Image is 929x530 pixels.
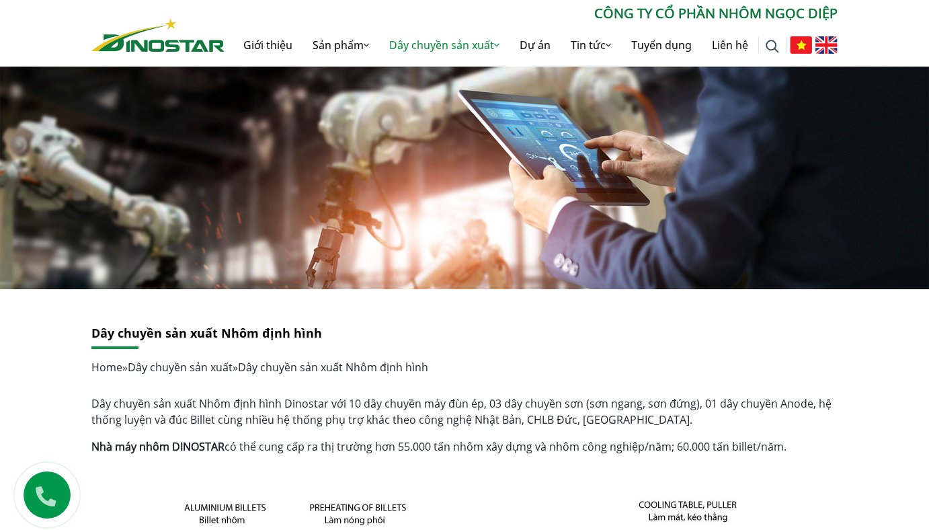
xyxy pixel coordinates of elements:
[91,439,838,455] p: có thể cung cấp ra thị trường hơn 55.000 tấn nhôm xây dựng và nhôm công nghiệp/năm; 60.000 tấn bi...
[815,36,838,54] img: English
[510,24,561,67] a: Dự án
[233,24,302,67] a: Giới thiệu
[389,38,494,52] font: Dây chuyền sản xuất
[225,3,838,24] p: CÔNG TY CỔ PHẦN NHÔM NGỌC DIỆP
[766,40,779,53] img: search
[91,395,838,428] p: Dây chuyền sản xuất Nhôm định hình Dinostar với 10 dây chuyền máy đùn ép, 03 dây chuyền sơn (sơn ...
[91,439,225,454] a: Nhà máy nhôm DINOSTAR
[128,360,233,375] a: Dây chuyền sản xuất
[91,360,428,375] span: » »
[621,24,702,67] a: Tuyển dụng
[238,360,428,375] span: Dây chuyền sản xuất Nhôm định hình
[91,18,225,52] img: Nhôm Dinostar
[561,24,621,67] a: Tin tức
[313,38,364,52] font: Sản phẩm
[702,24,758,67] a: Liên hệ
[790,36,812,54] img: Tiếng Việt
[571,38,606,52] font: Tin tức
[91,325,322,341] a: Dây chuyền sản xuất Nhôm định hình
[302,24,379,67] a: Sản phẩm
[379,24,510,67] a: Dây chuyền sản xuất
[91,360,122,375] a: Home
